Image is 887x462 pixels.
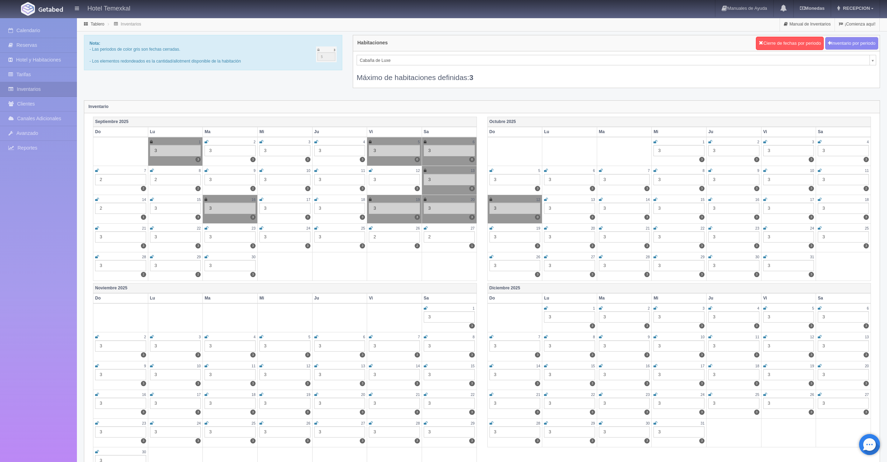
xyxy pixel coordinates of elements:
div: 3 [708,203,759,214]
label: 2 [250,186,256,191]
div: 3 [489,260,541,271]
label: 3 [754,243,759,248]
small: 3 [812,140,814,144]
div: 3 [205,174,256,185]
div: 3 [314,369,365,380]
small: 4 [363,140,365,144]
label: 3 [141,381,146,386]
div: 3 [150,203,201,214]
label: 3 [141,410,146,415]
label: 3 [360,352,365,358]
div: 3 [150,340,201,352]
label: 3 [415,186,420,191]
div: 3 [95,398,146,409]
h4: Habitaciones [357,40,388,45]
label: 3 [535,352,540,358]
div: 3 [314,203,365,214]
label: 3 [415,438,420,443]
div: 3 [763,203,814,214]
div: 3 [763,311,814,323]
a: Cabaña de Luxe [357,55,876,65]
div: 3 [150,369,201,380]
div: 3 [259,426,310,438]
label: 3 [469,410,474,415]
small: 12 [416,169,420,173]
div: 3 [369,174,420,185]
label: 3 [699,215,704,220]
div: 2 [424,231,475,243]
small: 1 [199,140,201,144]
label: 2 [864,186,869,191]
div: 3 [424,426,475,438]
div: 3 [708,145,759,156]
div: 3 [489,398,541,409]
div: 3 [424,203,475,214]
label: 3 [699,272,704,277]
th: Ju [707,127,761,137]
div: 3 [314,426,365,438]
button: Cierre de fechas por periodo [756,37,824,50]
div: 3 [259,145,310,156]
img: Getabed [21,2,35,16]
a: Tablero [91,22,104,27]
label: 3 [699,243,704,248]
label: 3 [195,410,201,415]
div: 3 [259,398,310,409]
small: 8 [199,169,201,173]
div: 3 [599,311,650,323]
label: 3 [754,381,759,386]
button: Inventario por periodo [825,37,878,50]
div: 3 [205,426,256,438]
label: 3 [754,272,759,277]
label: 3 [644,381,650,386]
div: 3 [544,203,595,214]
div: 3 [653,398,704,409]
div: 2 [150,174,201,185]
div: 3 [653,340,704,352]
label: 3 [360,215,365,220]
div: 3 [314,145,365,156]
label: 3 [754,186,759,191]
label: 0 [535,215,540,220]
div: 3 [708,398,759,409]
div: 3 [150,145,201,156]
label: 3 [360,243,365,248]
div: 3 [259,231,310,243]
div: 3 [708,369,759,380]
label: 3 [250,243,256,248]
label: 3 [195,215,201,220]
label: 3 [754,323,759,329]
label: 3 [590,215,595,220]
label: 3 [590,352,595,358]
label: 3 [250,381,256,386]
a: Inventarios [121,22,141,27]
label: 3 [644,215,650,220]
div: 3 [259,369,310,380]
label: 3 [699,323,704,329]
label: 3 [699,410,704,415]
label: 3 [644,243,650,248]
label: 3 [754,215,759,220]
label: 3 [590,323,595,329]
th: Mi [257,127,312,137]
div: 3 [818,231,869,243]
label: 3 [305,157,310,162]
label: 3 [305,438,310,443]
div: 3 [369,340,420,352]
div: 3 [95,426,146,438]
img: Getabed [38,7,63,12]
th: Lu [542,127,597,137]
label: 3 [360,410,365,415]
div: 3 [95,231,146,243]
div: 3 [205,340,256,352]
th: Ju [312,127,367,137]
div: 2 [95,203,146,214]
div: 3 [599,340,650,352]
img: cutoff.png [316,46,337,62]
div: 3 [314,398,365,409]
div: Máximo de habitaciones definidas: [357,65,876,82]
small: 2 [757,140,759,144]
th: Ma [203,127,258,137]
label: 3 [141,438,146,443]
small: 4 [867,140,869,144]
